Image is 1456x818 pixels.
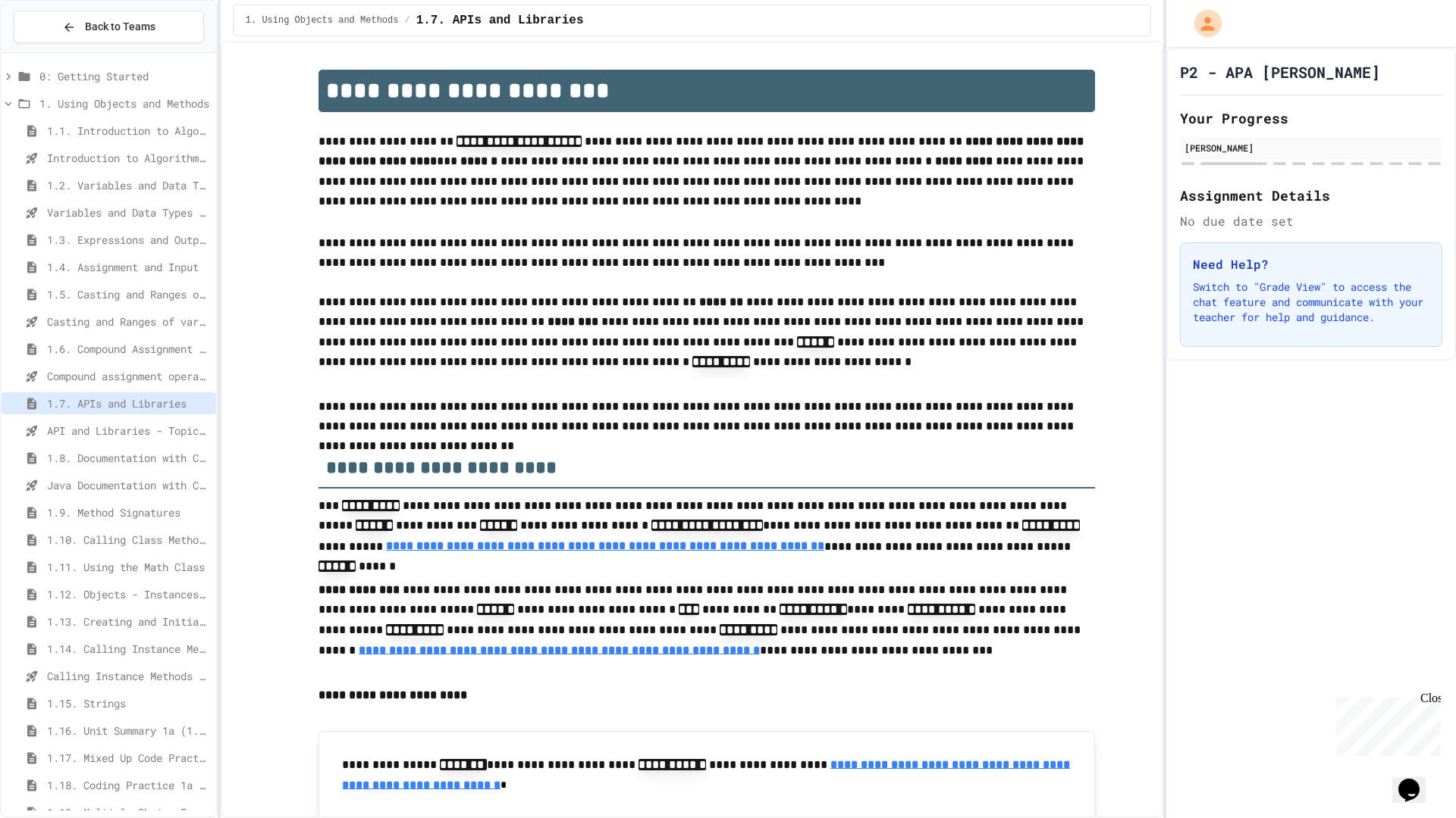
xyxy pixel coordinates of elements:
[1180,212,1442,230] div: No due date set
[47,423,210,439] span: API and Libraries - Topic 1.7
[47,286,210,302] span: 1.5. Casting and Ranges of Values
[1180,61,1380,83] h1: P2 - APA [PERSON_NAME]
[246,14,399,27] span: 1. Using Objects and Methods
[47,341,210,357] span: 1.6. Compound Assignment Operators
[47,777,210,793] span: 1.18. Coding Practice 1a (1.1-1.6)
[47,477,210,493] span: Java Documentation with Comments - Topic 1.8
[47,641,210,657] span: 1.14. Calling Instance Methods
[47,613,210,629] span: 1.13. Creating and Initializing Objects: Constructors
[47,314,210,329] span: Casting and Ranges of variables - Quiz
[47,259,210,275] span: 1.4. Assignment and Input
[6,6,105,96] div: Chat with us now!Close
[1392,757,1441,803] iframe: chat widget
[404,14,409,27] span: /
[47,668,210,684] span: Calling Instance Methods - Topic 1.14
[47,532,210,548] span: 1.10. Calling Class Methods
[47,150,210,166] span: Introduction to Algorithms, Programming, and Compilers
[39,95,210,111] span: 1. Using Objects and Methods
[47,750,210,766] span: 1.17. Mixed Up Code Practice 1.1-1.6
[416,11,584,30] span: 1.7. APIs and Libraries
[39,68,210,84] span: 0: Getting Started
[1180,108,1442,129] h2: Your Progress
[47,450,210,466] span: 1.8. Documentation with Comments and Preconditions
[1178,6,1225,41] div: My Account
[1330,692,1441,756] iframe: chat widget
[85,19,155,35] span: Back to Teams
[1180,185,1442,206] h2: Assignment Details
[47,504,210,520] span: 1.9. Method Signatures
[47,368,210,384] span: Compound assignment operators - Quiz
[47,204,210,220] span: Variables and Data Types - Quiz
[47,232,210,248] span: 1.3. Expressions and Output [New]
[47,123,210,139] span: 1.1. Introduction to Algorithms, Programming, and Compilers
[47,177,210,193] span: 1.2. Variables and Data Types
[1185,141,1438,155] div: [PERSON_NAME]
[47,395,210,411] span: 1.7. APIs and Libraries
[1193,255,1429,273] h3: Need Help?
[47,586,210,602] span: 1.12. Objects - Instances of Classes
[14,11,204,43] button: Back to Teams
[47,559,210,575] span: 1.11. Using the Math Class
[1193,279,1429,325] p: Switch to "Grade View" to access the chat feature and communicate with your teacher for help and ...
[47,723,210,738] span: 1.16. Unit Summary 1a (1.1-1.6)
[47,695,210,711] span: 1.15. Strings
